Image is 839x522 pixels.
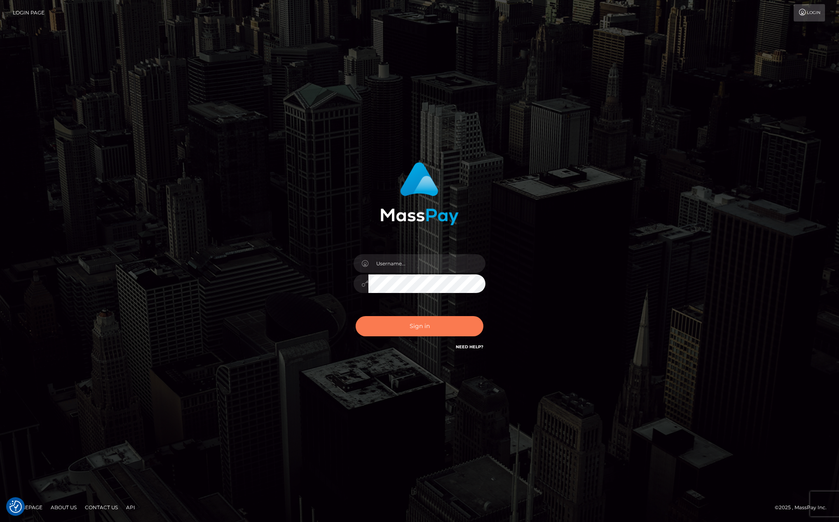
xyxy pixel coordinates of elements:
img: MassPay Login [380,162,459,225]
a: Login Page [13,4,45,21]
a: Homepage [9,501,46,514]
button: Consent Preferences [9,501,22,513]
a: Need Help? [456,344,483,350]
a: Login [794,4,825,21]
a: About Us [47,501,80,514]
button: Sign in [356,316,483,336]
img: Revisit consent button [9,501,22,513]
a: Contact Us [82,501,121,514]
a: API [123,501,138,514]
div: © 2025 , MassPay Inc. [775,503,833,512]
input: Username... [368,254,485,273]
